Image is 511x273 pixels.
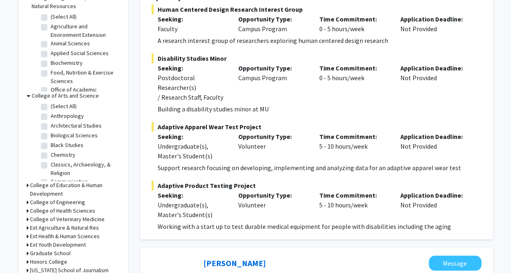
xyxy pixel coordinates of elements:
label: Biochemistry [51,59,83,67]
div: Undergraduate(s), Master's Student(s) [158,141,227,161]
h3: College of Veterinary Medicine [30,215,105,224]
p: Opportunity Type: [238,14,307,24]
span: Adaptive Product Testing Project [152,181,481,190]
div: 0 - 5 hours/week [313,63,394,102]
h3: Ext Agriculture & Natural Res [30,224,99,232]
label: Office of Academic Programs [51,85,118,102]
p: Seeking: [158,63,227,73]
label: (Select All) [51,102,77,111]
div: Not Provided [394,63,475,102]
p: Support research focusing on developing, implementing and analyzing data for an adaptive apparel ... [158,163,481,173]
p: Time Commitment: [319,190,388,200]
p: Seeking: [158,132,227,141]
label: (Select All) [51,13,77,21]
label: Black Studies [51,141,83,149]
label: Communication [51,177,88,186]
p: Application Deadline: [400,14,469,24]
div: Not Provided [394,190,475,220]
div: Undergraduate(s), Master's Student(s) [158,200,227,220]
p: Time Commitment: [319,63,388,73]
div: 0 - 5 hours/week [313,14,394,34]
p: Opportunity Type: [238,190,307,200]
div: 5 - 10 hours/week [313,132,394,161]
div: Campus Program [232,63,313,102]
h3: Graduate School [30,249,71,258]
label: Chemistry [51,151,75,159]
h3: College of Education & Human Development [30,181,120,198]
p: A research interest group of researchers exploring human centered design research [158,36,481,45]
label: Architectural Studies [51,122,102,130]
div: 5 - 10 hours/week [313,190,394,220]
label: Classics, Archaeology, & Religion [51,160,118,177]
p: Seeking: [158,14,227,24]
label: Anthropology [51,112,84,120]
h3: College of Health Sciences [30,207,95,215]
h3: Ext Youth Development [30,241,86,249]
h3: College of Engineering [30,198,85,207]
a: [PERSON_NAME] [203,258,266,268]
p: Application Deadline: [400,190,469,200]
p: Application Deadline: [400,132,469,141]
h3: Honors College [30,258,67,266]
div: Faculty [158,24,227,34]
span: Adaptive Apparel Wear Test Project [152,122,481,132]
h3: Ext Health & Human Sciences [30,232,100,241]
label: Food, Nutrition & Exercise Sciences [51,68,118,85]
h3: College of Arts and Science [32,92,99,100]
p: Opportunity Type: [238,132,307,141]
div: Volunteer [232,190,313,220]
div: Postdoctoral Researcher(s) / Research Staff, Faculty [158,73,227,102]
div: Not Provided [394,132,475,161]
div: Volunteer [232,132,313,161]
iframe: Chat [6,237,34,267]
p: Seeking: [158,190,227,200]
div: Campus Program [232,14,313,34]
div: Not Provided [394,14,475,34]
p: Working with a start up to test durable medical equipment for people with disabilities including ... [158,222,481,231]
label: Animal Sciences [51,39,90,48]
label: Biological Sciences [51,131,98,140]
p: Time Commitment: [319,132,388,141]
label: Agriculture and Environment Extension [51,22,118,39]
label: Applied Social Sciences [51,49,109,58]
span: Disability Studies Minor [152,53,481,63]
button: Message Jeff Milyo [429,256,481,271]
p: Building a disability studies minor at MU [158,104,481,114]
p: Time Commitment: [319,14,388,24]
p: Application Deadline: [400,63,469,73]
p: Opportunity Type: [238,63,307,73]
span: Human Centered Design Research Interest Group [152,4,481,14]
